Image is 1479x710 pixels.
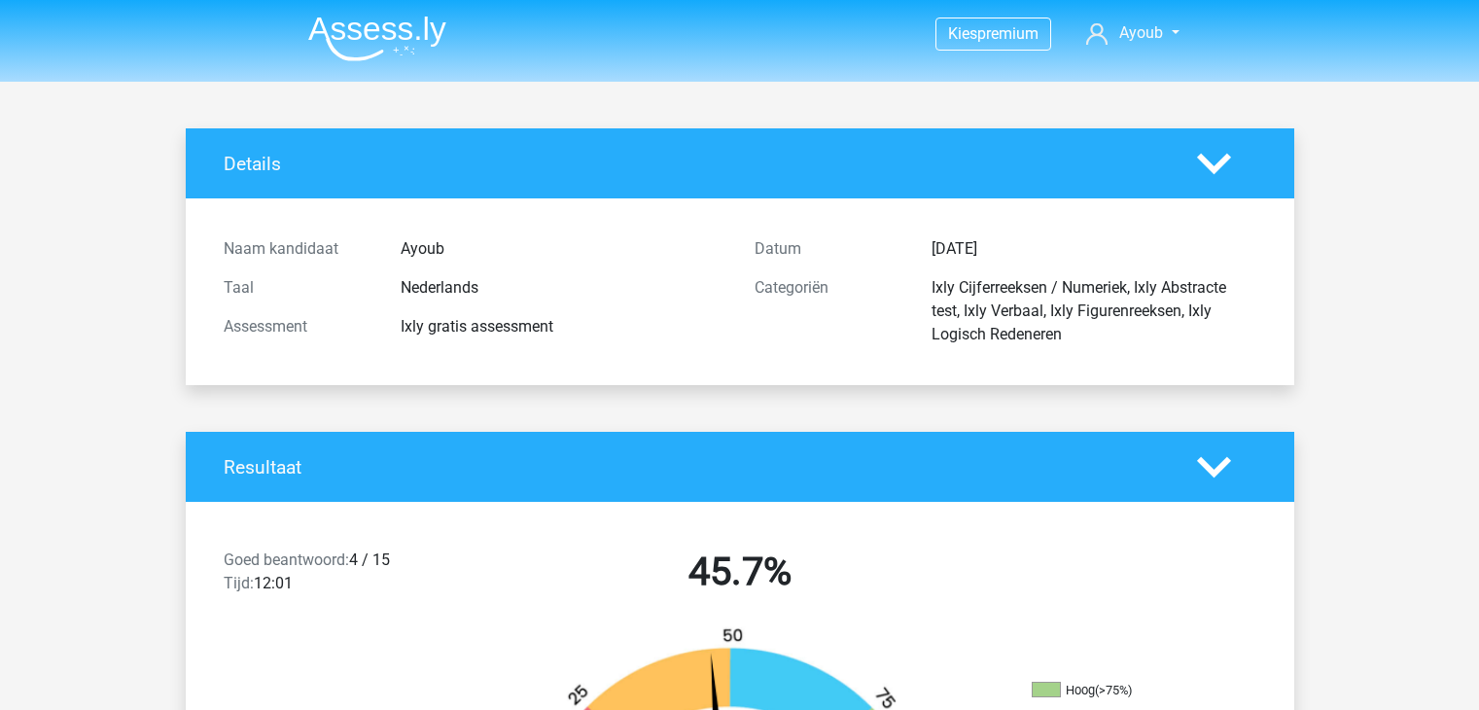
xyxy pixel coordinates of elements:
[386,237,740,261] div: Ayoub
[209,276,386,300] div: Taal
[224,153,1168,175] h4: Details
[1095,683,1132,697] div: (>75%)
[386,276,740,300] div: Nederlands
[224,550,349,569] span: Goed beantwoord:
[386,315,740,338] div: Ixly gratis assessment
[308,16,446,61] img: Assessly
[224,456,1168,479] h4: Resultaat
[977,24,1039,43] span: premium
[1078,21,1186,45] a: Ayoub
[1032,682,1226,699] li: Hoog
[740,276,917,346] div: Categoriën
[740,237,917,261] div: Datum
[936,20,1050,47] a: Kiespremium
[209,237,386,261] div: Naam kandidaat
[917,276,1271,346] div: Ixly Cijferreeksen / Numeriek, Ixly Abstracte test, Ixly Verbaal, Ixly Figurenreeksen, Ixly Logis...
[1119,23,1163,42] span: Ayoub
[209,549,475,603] div: 4 / 15 12:01
[209,315,386,338] div: Assessment
[917,237,1271,261] div: [DATE]
[224,574,254,592] span: Tijd:
[948,24,977,43] span: Kies
[489,549,991,595] h2: 45.7%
